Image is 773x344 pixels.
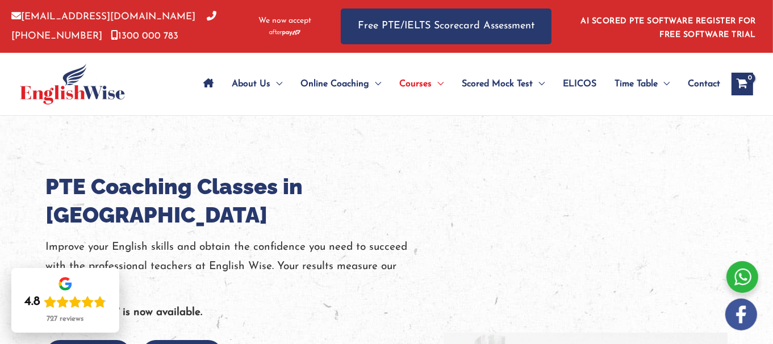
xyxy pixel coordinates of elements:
[11,12,195,22] a: [EMAIL_ADDRESS][DOMAIN_NAME]
[24,294,40,310] div: 4.8
[688,64,720,104] span: Contact
[615,64,658,104] span: Time Table
[300,64,369,104] span: Online Coaching
[432,64,444,104] span: Menu Toggle
[533,64,545,104] span: Menu Toggle
[24,294,106,310] div: Rating: 4.8 out of 5
[581,17,757,39] a: AI SCORED PTE SOFTWARE REGISTER FOR FREE SOFTWARE TRIAL
[47,314,83,324] div: 727 reviews
[111,31,178,41] a: 1300 000 783
[563,64,596,104] span: ELICOS
[291,64,390,104] a: Online CoachingMenu Toggle
[732,73,753,95] a: View Shopping Cart, empty
[605,64,679,104] a: Time TableMenu Toggle
[123,307,203,318] b: is now available.
[46,173,444,229] h1: PTE Coaching Classes in [GEOGRAPHIC_DATA]
[369,64,381,104] span: Menu Toggle
[462,64,533,104] span: Scored Mock Test
[223,64,291,104] a: About UsMenu Toggle
[679,64,720,104] a: Contact
[270,64,282,104] span: Menu Toggle
[269,30,300,36] img: Afterpay-Logo
[194,64,720,104] nav: Site Navigation: Main Menu
[390,64,453,104] a: CoursesMenu Toggle
[232,64,270,104] span: About Us
[399,64,432,104] span: Courses
[11,12,216,40] a: [PHONE_NUMBER]
[453,64,554,104] a: Scored Mock TestMenu Toggle
[258,15,311,27] span: We now accept
[341,9,551,44] a: Free PTE/IELTS Scorecard Assessment
[574,8,762,45] aside: Header Widget 1
[20,64,125,104] img: cropped-ew-logo
[725,299,757,330] img: white-facebook.png
[658,64,670,104] span: Menu Toggle
[46,238,444,295] p: Improve your English skills and obtain the confidence you need to succeed with the professional t...
[554,64,605,104] a: ELICOS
